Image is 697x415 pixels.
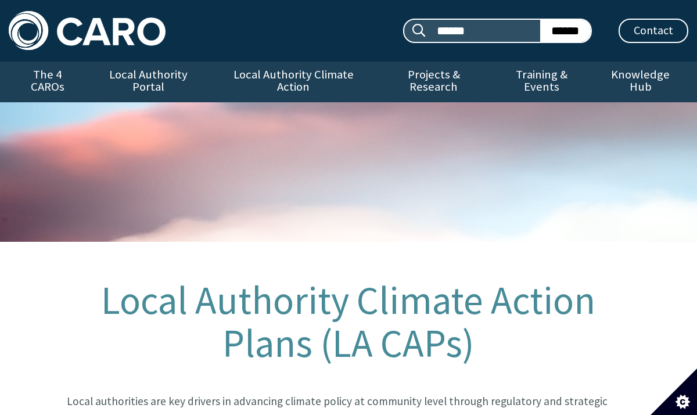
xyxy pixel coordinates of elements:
button: Set cookie preferences [651,369,697,415]
a: Contact [619,19,688,43]
a: Knowledge Hub [593,62,688,102]
a: The 4 CAROs [9,62,86,102]
a: Training & Events [491,62,592,102]
a: Local Authority Climate Action [210,62,376,102]
h1: Local Authority Climate Action Plans (LA CAPs) [67,279,630,365]
a: Local Authority Portal [86,62,210,102]
a: Projects & Research [376,62,491,102]
img: Caro logo [9,11,166,50]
